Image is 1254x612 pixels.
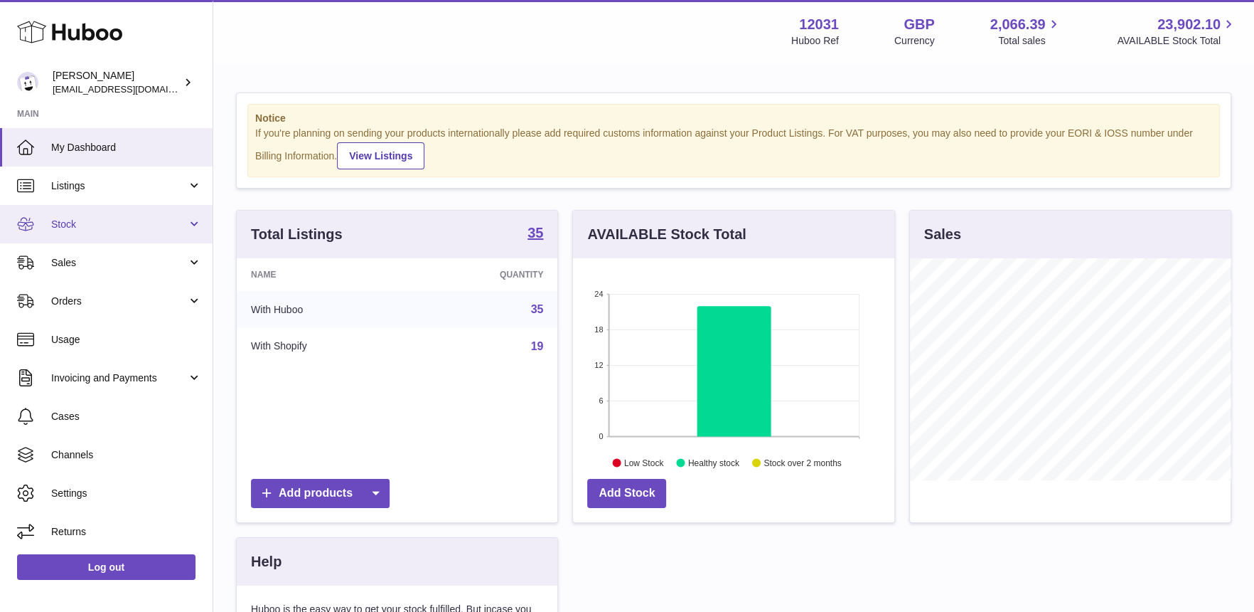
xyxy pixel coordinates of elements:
div: [PERSON_NAME] [53,69,181,96]
td: With Huboo [237,291,409,328]
span: Usage [51,333,202,347]
a: 35 [527,226,543,243]
span: 2,066.39 [990,15,1046,34]
strong: GBP [904,15,934,34]
span: Channels [51,448,202,462]
span: AVAILABLE Stock Total [1117,34,1237,48]
h3: AVAILABLE Stock Total [587,225,746,244]
span: Total sales [998,34,1061,48]
th: Quantity [409,258,557,291]
img: admin@makewellforyou.com [17,72,38,93]
span: [EMAIL_ADDRESS][DOMAIN_NAME] [53,83,209,95]
strong: Notice [255,112,1212,125]
text: 24 [595,290,604,298]
span: Sales [51,256,187,270]
text: 12 [595,361,604,369]
span: Cases [51,410,202,423]
text: Healthy stock [688,458,740,468]
span: Stock [51,218,187,231]
a: View Listings [337,142,424,169]
a: 2,066.39 Total sales [990,15,1062,48]
div: Huboo Ref [791,34,839,48]
text: Low Stock [624,458,664,468]
span: Returns [51,525,202,539]
text: 0 [599,432,604,440]
a: Log out [17,554,195,580]
a: 23,902.10 AVAILABLE Stock Total [1117,15,1237,48]
strong: 35 [527,226,543,240]
span: Listings [51,179,187,193]
span: Invoicing and Payments [51,371,187,385]
span: My Dashboard [51,141,202,154]
text: Stock over 2 months [764,458,842,468]
strong: 12031 [799,15,839,34]
text: 18 [595,325,604,334]
th: Name [237,258,409,291]
h3: Total Listings [251,225,343,244]
td: With Shopify [237,328,409,365]
span: Settings [51,487,202,500]
div: Currency [894,34,935,48]
a: Add products [251,479,390,508]
div: If you're planning on sending your products internationally please add required customs informati... [255,127,1212,169]
a: 35 [531,303,544,315]
text: 6 [599,396,604,405]
a: 19 [531,340,544,352]
span: Orders [51,295,187,308]
h3: Help [251,552,282,571]
h3: Sales [924,225,961,244]
span: 23,902.10 [1157,15,1221,34]
a: Add Stock [587,479,666,508]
